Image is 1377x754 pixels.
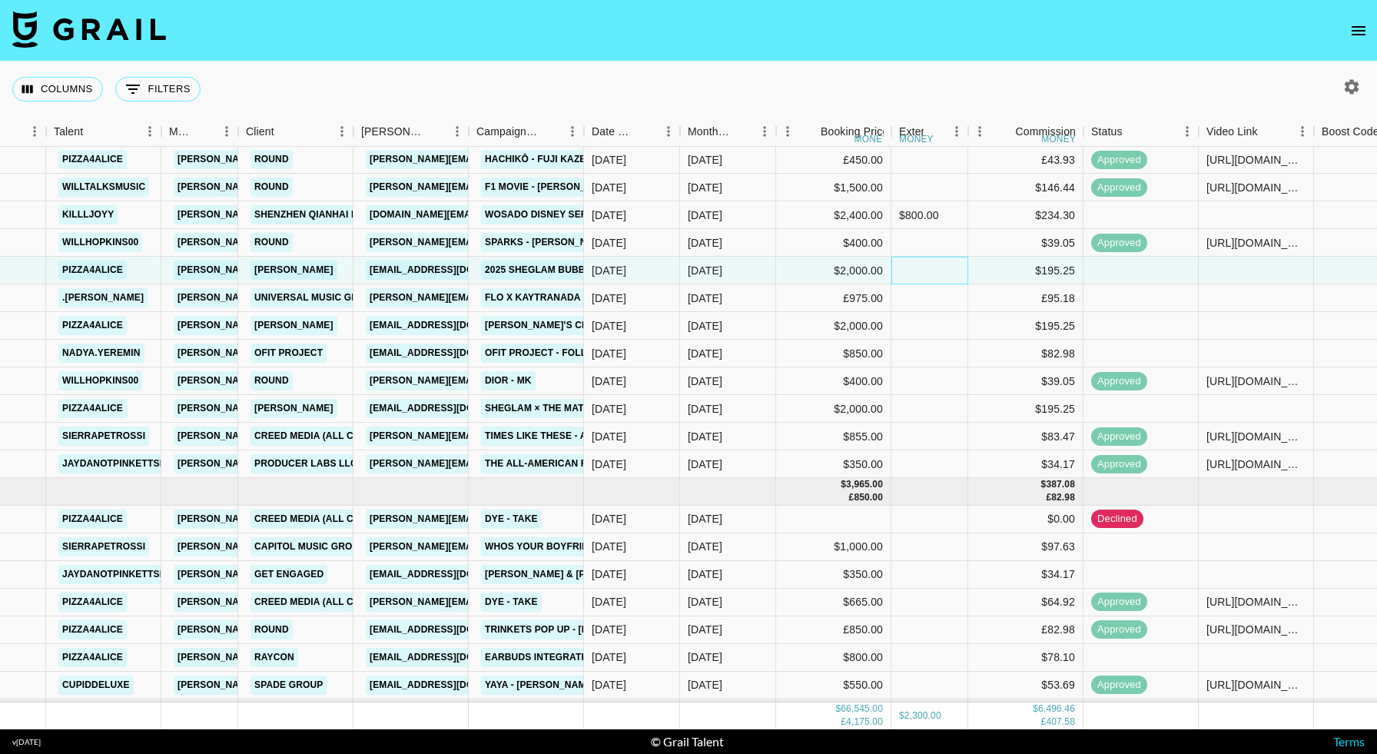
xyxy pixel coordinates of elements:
[904,709,941,722] div: 2,300.00
[688,566,722,582] div: Aug '25
[246,117,274,147] div: Client
[1291,120,1314,143] button: Menu
[194,121,215,142] button: Sort
[366,593,616,612] a: [PERSON_NAME][EMAIL_ADDRESS][DOMAIN_NAME]
[481,593,542,612] a: Dye - taKe
[1091,374,1147,389] span: approved
[1176,120,1199,143] button: Menu
[58,261,127,280] a: pizza4alice
[366,233,616,252] a: [PERSON_NAME][EMAIL_ADDRESS][DOMAIN_NAME]
[1206,235,1306,251] div: https://www.tiktok.com/@willhopkins00/video/7524857088737086727
[481,427,653,446] a: Times Like These - Addisonraee
[174,261,424,280] a: [PERSON_NAME][EMAIL_ADDRESS][DOMAIN_NAME]
[238,117,353,147] div: Client
[1206,622,1306,637] div: https://www.instagram.com/reel/DNlSnftN3mV/?utm_source=ig_web_copy_link&igsh=MzRlODBiNWFlZA==
[968,450,1083,478] div: $34.17
[841,478,846,491] div: $
[58,620,127,639] a: pizza4alice
[366,371,616,390] a: [PERSON_NAME][EMAIL_ADDRESS][DOMAIN_NAME]
[776,340,891,367] div: $850.00
[251,593,410,612] a: Creed Media (All Campaigns)
[1258,121,1279,142] button: Sort
[1091,430,1147,444] span: approved
[174,565,424,584] a: [PERSON_NAME][EMAIL_ADDRESS][DOMAIN_NAME]
[776,395,891,423] div: $2,000.00
[776,423,891,450] div: $855.00
[968,229,1083,257] div: $39.05
[481,510,542,529] a: Dye - taKe
[1091,236,1147,251] span: approved
[46,117,161,147] div: Talent
[215,120,238,143] button: Menu
[592,511,626,526] div: 14/08/2025
[592,566,626,582] div: 20/08/2025
[174,205,424,224] a: [PERSON_NAME][EMAIL_ADDRESS][DOMAIN_NAME]
[776,589,891,616] div: $665.00
[366,510,616,529] a: [PERSON_NAME][EMAIL_ADDRESS][DOMAIN_NAME]
[481,648,602,667] a: Earbuds integration
[481,150,590,169] a: Hachikō - Fuji Kaze
[58,150,127,169] a: pizza4alice
[174,648,424,667] a: [PERSON_NAME][EMAIL_ADDRESS][DOMAIN_NAME]
[732,121,753,142] button: Sort
[366,648,538,667] a: [EMAIL_ADDRESS][DOMAIN_NAME]
[688,457,722,472] div: Jul '25
[251,261,337,280] a: [PERSON_NAME]
[58,676,134,695] a: cupiddeluxe
[366,620,538,639] a: [EMAIL_ADDRESS][DOMAIN_NAME]
[924,121,945,142] button: Sort
[251,344,327,363] a: Ofit Project
[366,205,615,224] a: [DOMAIN_NAME][EMAIL_ADDRESS][DOMAIN_NAME]
[481,288,652,307] a: FLO x Kaytranada - "The Mood"
[481,178,620,197] a: F1 Movie - [PERSON_NAME]
[688,208,722,223] div: Jul '25
[776,672,891,699] div: $550.00
[251,150,293,169] a: Round
[481,454,740,473] a: The All-American Rejects - Dirty Little Secret
[592,401,626,417] div: 30/07/2025
[58,371,142,390] a: willhopkins00
[968,201,1083,229] div: $234.30
[174,510,424,529] a: [PERSON_NAME][EMAIL_ADDRESS][DOMAIN_NAME]
[846,716,883,729] div: 4,175.00
[251,620,293,639] a: Round
[680,117,776,147] div: Month Due
[776,284,891,312] div: £975.00
[174,178,424,197] a: [PERSON_NAME][EMAIL_ADDRESS][DOMAIN_NAME]
[776,367,891,395] div: $400.00
[481,344,623,363] a: Ofit Project - Follow Me
[1206,374,1306,389] div: https://www.tiktok.com/@willhopkins00/video/7534884336701639954
[251,676,327,695] a: Spade Group
[115,77,201,101] button: Show filters
[651,734,724,749] div: © Grail Talent
[968,120,991,143] button: Menu
[854,135,889,144] div: money
[481,316,718,335] a: [PERSON_NAME]'s Crystal Jelly Glaze Stick
[776,174,891,201] div: $1,500.00
[688,152,722,168] div: Jul '25
[592,208,626,223] div: 15/07/2025
[481,537,693,556] a: whos your boyfriend - [PERSON_NAME]
[994,121,1015,142] button: Sort
[58,648,127,667] a: pizza4alice
[561,120,584,143] button: Menu
[174,676,424,695] a: [PERSON_NAME][EMAIL_ADDRESS][DOMAIN_NAME]
[635,121,657,142] button: Sort
[849,491,854,504] div: £
[174,371,424,390] a: [PERSON_NAME][EMAIL_ADDRESS][DOMAIN_NAME]
[1206,117,1258,147] div: Video Link
[592,235,626,251] div: 09/07/2025
[174,344,424,363] a: [PERSON_NAME][EMAIL_ADDRESS][DOMAIN_NAME]
[174,454,424,473] a: [PERSON_NAME][EMAIL_ADDRESS][DOMAIN_NAME]
[776,616,891,644] div: £850.00
[58,344,144,363] a: nadya.yeremin
[776,229,891,257] div: $400.00
[251,454,361,473] a: Producer Labs LLC
[1206,677,1306,693] div: https://www.tiktok.com/@cupiddeluxe/video/7538832341066681630
[776,120,799,143] button: Menu
[366,288,616,307] a: [PERSON_NAME][EMAIL_ADDRESS][DOMAIN_NAME]
[58,565,187,584] a: jaydanotpinkettsmith
[1091,117,1123,147] div: Status
[968,340,1083,367] div: $82.98
[174,593,424,612] a: [PERSON_NAME][EMAIL_ADDRESS][DOMAIN_NAME]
